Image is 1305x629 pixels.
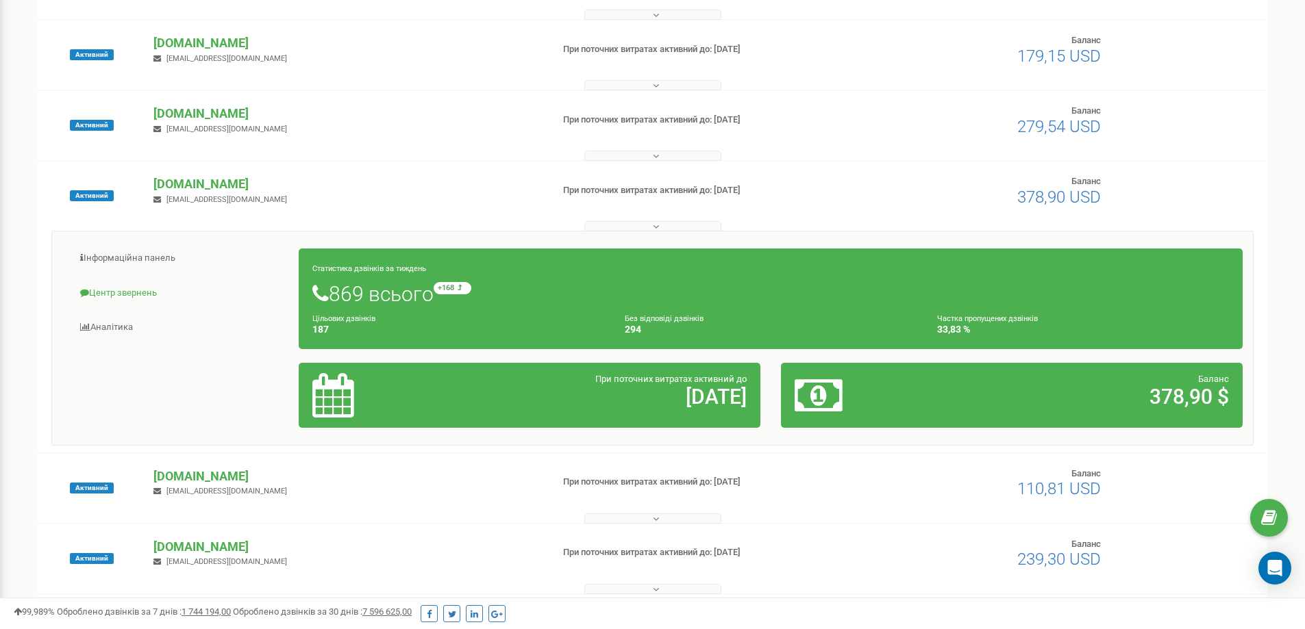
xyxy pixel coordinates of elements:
span: Баланс [1071,35,1101,45]
span: [EMAIL_ADDRESS][DOMAIN_NAME] [166,487,287,496]
h2: 378,90 $ [946,385,1229,408]
span: [EMAIL_ADDRESS][DOMAIN_NAME] [166,195,287,204]
span: 378,90 USD [1017,188,1101,207]
span: 239,30 USD [1017,550,1101,569]
p: [DOMAIN_NAME] [153,538,540,556]
p: [DOMAIN_NAME] [153,105,540,123]
span: Баланс [1071,468,1101,478]
u: 1 744 194,00 [182,606,231,617]
span: 279,54 USD [1017,117,1101,136]
p: При поточних витратах активний до: [DATE] [563,184,848,197]
p: При поточних витратах активний до: [DATE] [563,546,848,559]
a: Центр звернень [62,277,299,310]
small: Без відповіді дзвінків [625,314,704,323]
p: При поточних витратах активний до: [DATE] [563,43,848,56]
span: Активний [70,120,114,131]
small: Статистика дзвінків за тиждень [312,264,426,273]
p: [DOMAIN_NAME] [153,175,540,193]
span: Активний [70,483,114,493]
small: Частка пропущених дзвінків [937,314,1038,323]
p: При поточних витратах активний до: [DATE] [563,476,848,489]
span: [EMAIL_ADDRESS][DOMAIN_NAME] [166,125,287,133]
span: Баланс [1198,374,1229,384]
span: Оброблено дзвінків за 7 днів : [57,606,231,617]
h2: [DATE] [464,385,747,408]
a: Інформаційна панель [62,242,299,275]
span: [EMAIL_ADDRESS][DOMAIN_NAME] [166,54,287,63]
h4: 187 [312,324,604,335]
h4: 294 [625,324,917,335]
p: [DOMAIN_NAME] [153,34,540,52]
span: При поточних витратах активний до [595,374,747,384]
span: Активний [70,49,114,60]
h1: 869 всього [312,282,1229,305]
span: Активний [70,553,114,564]
u: 7 596 625,00 [362,606,412,617]
span: [EMAIL_ADDRESS][DOMAIN_NAME] [166,557,287,566]
p: При поточних витратах активний до: [DATE] [563,114,848,127]
span: 179,15 USD [1017,47,1101,66]
div: Open Intercom Messenger [1258,552,1291,585]
a: Аналiтика [62,311,299,344]
span: Баланс [1071,539,1101,549]
span: 99,989% [14,606,55,617]
small: +168 [434,282,471,294]
span: Баланс [1071,176,1101,186]
p: [DOMAIN_NAME] [153,467,540,485]
h4: 33,83 % [937,324,1229,335]
span: 110,81 USD [1017,479,1101,498]
span: Оброблено дзвінків за 30 днів : [233,606,412,617]
span: Баланс [1071,105,1101,116]
small: Цільових дзвінків [312,314,375,323]
span: Активний [70,190,114,201]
